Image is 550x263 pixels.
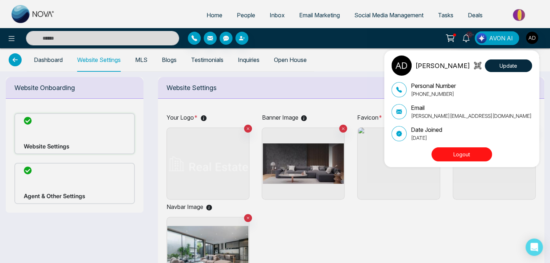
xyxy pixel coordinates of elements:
p: [DATE] [411,134,442,142]
p: Date Joined [411,125,442,134]
p: [PERSON_NAME] [415,61,470,71]
button: Logout [431,147,492,161]
p: Personal Number [411,81,456,90]
p: [PERSON_NAME][EMAIL_ADDRESS][DOMAIN_NAME] [411,112,532,120]
p: Email [411,103,532,112]
button: Update [485,59,532,72]
div: Open Intercom Messenger [525,239,543,256]
p: [PHONE_NUMBER] [411,90,456,98]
